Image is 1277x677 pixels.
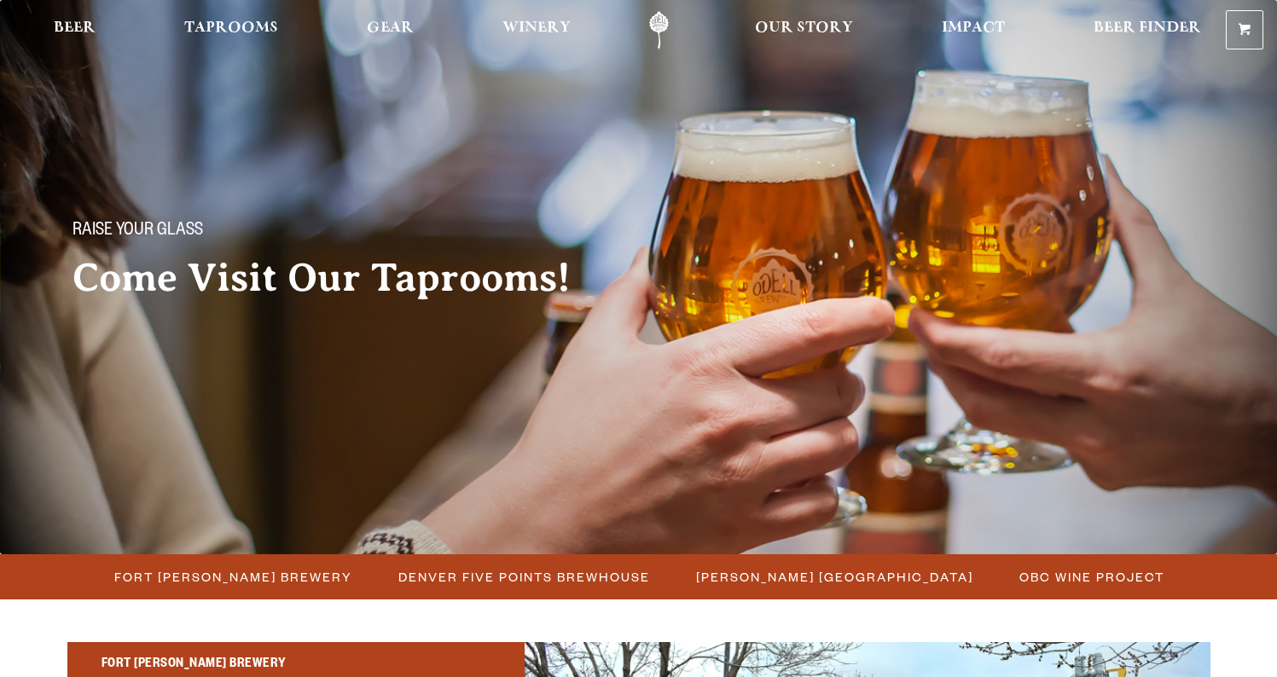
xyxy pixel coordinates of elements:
a: Taprooms [173,11,289,49]
span: OBC Wine Project [1019,564,1164,589]
a: Our Story [744,11,864,49]
span: Beer [54,21,96,35]
a: [PERSON_NAME] [GEOGRAPHIC_DATA] [686,564,982,589]
a: OBC Wine Project [1009,564,1173,589]
a: Impact [931,11,1016,49]
a: Denver Five Points Brewhouse [388,564,659,589]
h2: Fort [PERSON_NAME] Brewery [102,654,490,676]
a: Fort [PERSON_NAME] Brewery [104,564,361,589]
span: Gear [367,21,414,35]
span: Impact [942,21,1005,35]
span: Winery [502,21,571,35]
a: Beer [43,11,107,49]
h2: Come Visit Our Taprooms! [73,257,605,299]
span: Beer Finder [1094,21,1201,35]
a: Beer Finder [1083,11,1212,49]
span: Taprooms [184,21,278,35]
a: Gear [356,11,425,49]
span: Our Story [755,21,853,35]
a: Winery [491,11,582,49]
span: Denver Five Points Brewhouse [398,564,650,589]
span: Fort [PERSON_NAME] Brewery [114,564,352,589]
span: Raise your glass [73,221,203,243]
a: Odell Home [627,11,691,49]
span: [PERSON_NAME] [GEOGRAPHIC_DATA] [696,564,973,589]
